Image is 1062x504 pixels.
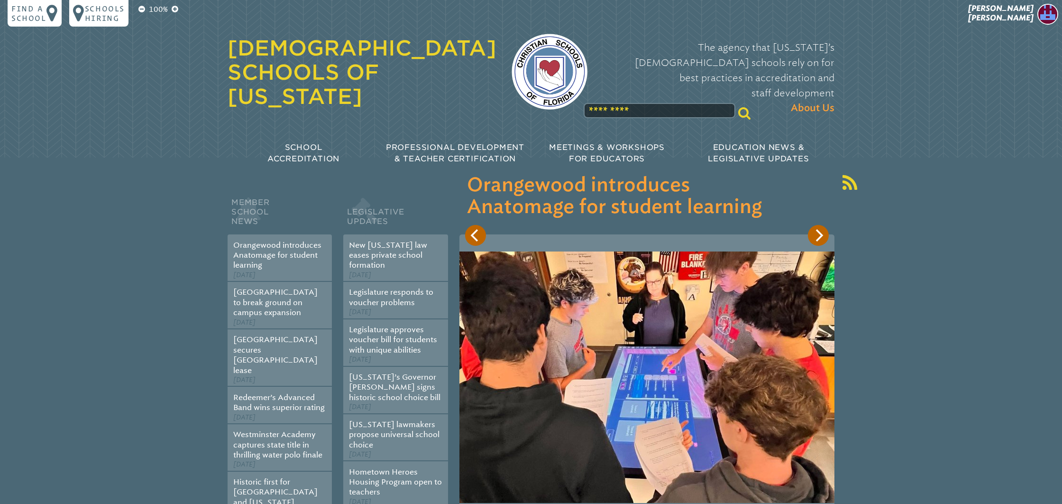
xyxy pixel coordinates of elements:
a: Hometown Heroes Housing Program open to teachers [349,467,442,497]
span: Meetings & Workshops for Educators [549,143,665,163]
a: Legislature approves voucher bill for students with unique abilities [349,325,437,355]
span: Professional Development & Teacher Certification [386,143,524,163]
a: [US_STATE]’s Governor [PERSON_NAME] signs historic school choice bill [349,373,440,402]
a: [DEMOGRAPHIC_DATA] Schools of [US_STATE] [228,36,496,109]
img: 72d2655a54ed7a0a8290d13e18d1ae93 [1037,4,1058,25]
span: [PERSON_NAME] [PERSON_NAME] [968,4,1034,22]
p: 100% [147,4,170,15]
p: Schools Hiring [85,4,125,23]
p: The agency that [US_STATE]’s [DEMOGRAPHIC_DATA] schools rely on for best practices in accreditati... [603,40,834,116]
a: [GEOGRAPHIC_DATA] secures [GEOGRAPHIC_DATA] lease [233,335,318,374]
span: [DATE] [233,376,256,384]
button: Previous [465,225,486,246]
a: Redeemer’s Advanced Band wins superior rating [233,393,325,412]
a: New [US_STATE] law eases private school formation [349,241,427,270]
h2: Member School News [228,196,332,234]
span: [DATE] [233,413,256,421]
span: School Accreditation [267,143,339,163]
a: [GEOGRAPHIC_DATA] to break ground on campus expansion [233,288,318,317]
h3: Orangewood introduces Anatomage for student learning [467,175,827,218]
a: Orangewood introduces Anatomage for student learning [233,241,321,270]
span: [DATE] [349,308,371,316]
p: Find a school [11,4,46,23]
span: Education News & Legislative Updates [708,143,809,163]
a: [US_STATE] lawmakers propose universal school choice [349,420,439,449]
span: [DATE] [233,318,256,327]
button: Next [808,225,829,246]
span: [DATE] [349,450,371,458]
span: [DATE] [233,460,256,468]
span: [DATE] [349,271,371,279]
img: IMG_6213_791_530_85_s_c1.JPG [459,252,834,503]
h2: Legislative Updates [343,196,448,234]
a: Westminster Academy captures state title in thrilling water polo finale [233,430,322,459]
img: csf-logo-web-colors.png [512,34,587,110]
a: Legislature responds to voucher problems [349,288,433,307]
span: [DATE] [349,403,371,411]
span: [DATE] [349,355,371,364]
span: About Us [791,101,834,116]
span: [DATE] [233,271,256,279]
